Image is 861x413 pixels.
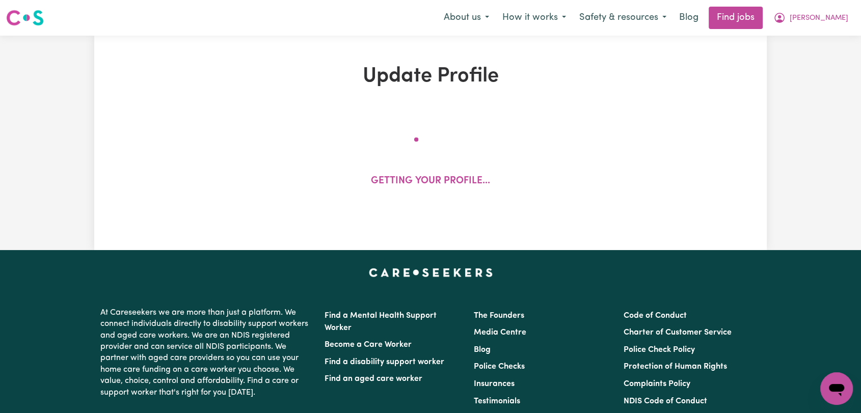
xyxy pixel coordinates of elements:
a: Careseekers home page [369,268,493,277]
a: Become a Care Worker [325,341,412,349]
a: Insurances [474,380,515,388]
button: My Account [767,7,855,29]
button: How it works [496,7,573,29]
a: Charter of Customer Service [624,328,732,337]
a: Blog [673,7,705,29]
a: Find jobs [709,7,763,29]
a: Police Check Policy [624,346,695,354]
iframe: Button to launch messaging window [820,372,853,405]
button: About us [437,7,496,29]
p: Getting your profile... [371,174,490,189]
a: Find a disability support worker [325,358,444,366]
button: Safety & resources [573,7,673,29]
a: Find an aged care worker [325,375,422,383]
span: [PERSON_NAME] [790,13,848,24]
a: Complaints Policy [624,380,690,388]
a: Code of Conduct [624,312,687,320]
a: Careseekers logo [6,6,44,30]
a: NDIS Code of Conduct [624,397,707,405]
p: At Careseekers we are more than just a platform. We connect individuals directly to disability su... [100,303,312,402]
img: Careseekers logo [6,9,44,27]
a: Protection of Human Rights [624,363,727,371]
a: Police Checks [474,363,525,371]
a: Blog [474,346,491,354]
a: Find a Mental Health Support Worker [325,312,437,332]
h1: Update Profile [212,64,649,89]
a: Media Centre [474,328,526,337]
a: Testimonials [474,397,520,405]
a: The Founders [474,312,524,320]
